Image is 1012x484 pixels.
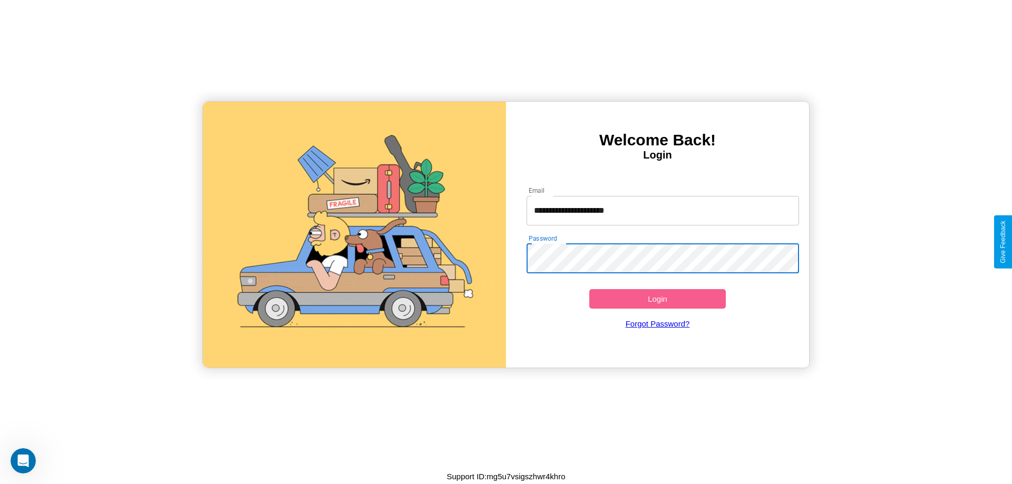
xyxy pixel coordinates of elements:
a: Forgot Password? [521,309,794,339]
h4: Login [506,149,809,161]
div: Give Feedback [999,221,1007,263]
label: Email [529,186,545,195]
p: Support ID: mg5u7vsigszhwr4khro [446,469,565,483]
label: Password [529,234,557,243]
button: Login [589,289,726,309]
iframe: Intercom live chat [11,448,36,473]
img: gif [203,102,506,368]
h3: Welcome Back! [506,131,809,149]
